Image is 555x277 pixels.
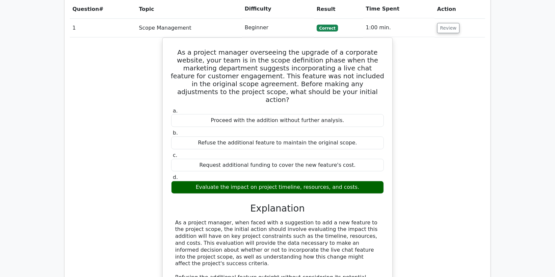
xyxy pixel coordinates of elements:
[173,174,178,180] span: d.
[72,6,99,12] span: Question
[173,130,178,136] span: b.
[171,114,384,127] div: Proceed with the addition without further analysis.
[173,108,178,114] span: a.
[70,18,136,37] td: 1
[317,25,338,31] span: Correct
[171,48,384,104] h5: As a project manager overseeing the upgrade of a corporate website, your team is in the scope def...
[136,18,242,37] td: Scope Management
[363,18,435,37] td: 1:00 min.
[171,159,384,172] div: Request additional funding to cover the new feature's cost.
[171,181,384,194] div: Evaluate the impact on project timeline, resources, and costs.
[437,23,460,33] button: Review
[173,152,177,158] span: c.
[175,203,380,214] h3: Explanation
[171,137,384,149] div: Refuse the additional feature to maintain the original scope.
[242,18,314,37] td: Beginner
